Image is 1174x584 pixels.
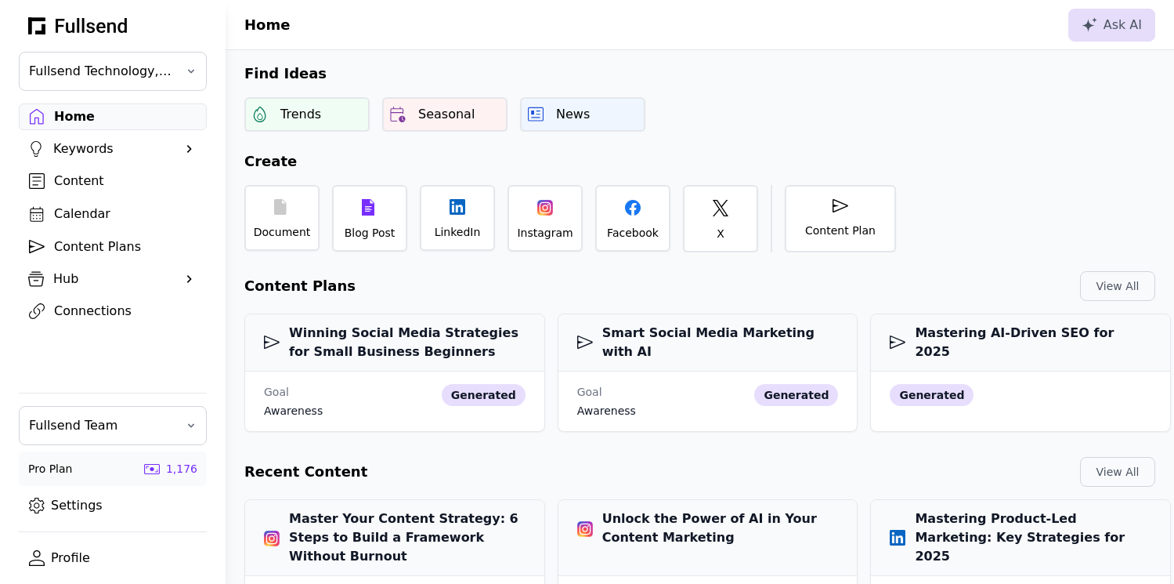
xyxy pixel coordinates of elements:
h2: Create [226,151,1174,172]
div: Calendar [54,205,197,223]
div: Instagram [517,225,573,241]
a: Content [19,168,207,194]
div: Trends [280,105,321,124]
div: Content Plans [54,238,197,256]
a: Home [19,103,207,130]
div: Pro Plan [28,461,72,477]
h3: Smart Social Media Marketing with AI [577,324,839,361]
h3: Mastering AI-Driven SEO for 2025 [890,324,1151,361]
div: generated [442,384,526,406]
button: View All [1080,271,1155,301]
h3: Mastering Product-Led Marketing: Key Strategies for 2025 [890,510,1151,566]
div: 1,176 [166,461,197,477]
h2: Content Plans [244,275,356,297]
div: View All [1093,464,1142,480]
button: View All [1080,457,1155,487]
h1: Home [244,14,290,36]
a: Profile [19,545,207,571]
div: Content [54,172,197,190]
a: Content Plans [19,234,207,260]
div: Hub [53,270,172,288]
div: Goal [264,384,323,400]
div: generated [754,384,838,406]
a: Connections [19,298,207,325]
h3: Master Your Content Strategy: 6 Steps to Build a Framework Without Burnout [264,510,526,566]
div: awareness [577,403,636,419]
div: Facebook [607,225,659,241]
div: Goal [577,384,636,400]
div: Seasonal [418,105,475,124]
div: View All [1093,278,1142,294]
div: News [556,105,590,124]
a: Settings [19,492,207,519]
h3: Unlock the Power of AI in Your Content Marketing [577,510,839,547]
div: awareness [264,403,323,419]
div: Home [54,107,197,126]
div: LinkedIn [435,224,481,240]
div: Connections [54,302,197,321]
button: Ask AI [1068,9,1155,42]
div: Document [254,224,311,240]
span: Fullsend Technology, Inc. [29,62,175,81]
h2: Find Ideas [226,63,1174,85]
a: Calendar [19,201,207,227]
button: Fullsend Technology, Inc. [19,52,207,91]
div: Content Plan [805,223,876,238]
h3: Winning Social Media Strategies for Small Business Beginners [264,324,526,361]
button: Fullsend Team [19,406,207,445]
h2: Recent Content [244,461,367,483]
div: generated [890,384,974,406]
div: Keywords [53,140,172,158]
div: X [717,226,724,241]
div: Blog Post [345,225,396,241]
div: Ask AI [1082,16,1142,34]
span: Fullsend Team [29,416,175,435]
